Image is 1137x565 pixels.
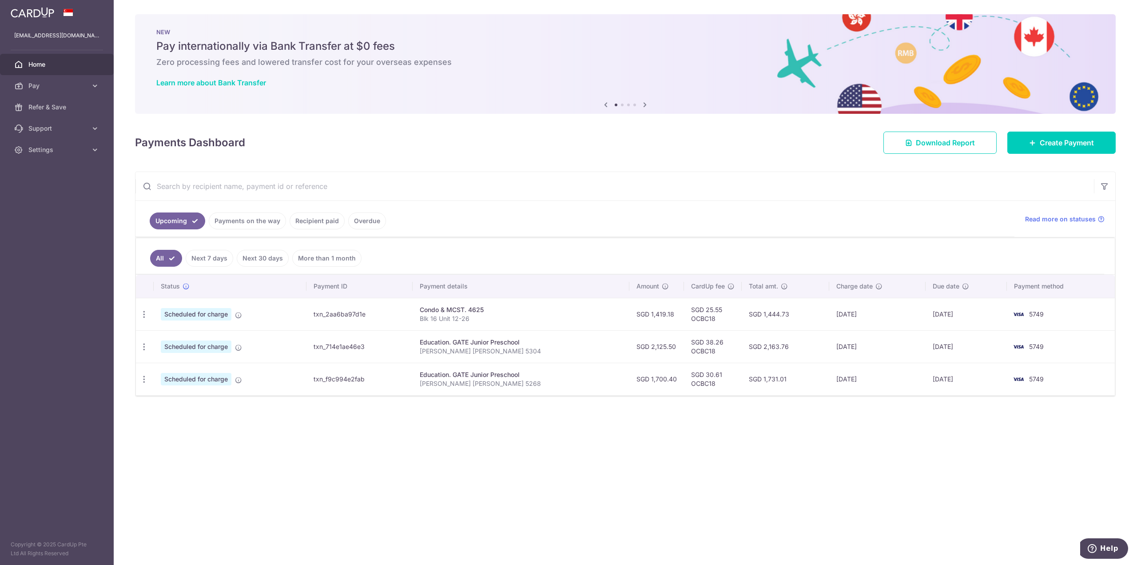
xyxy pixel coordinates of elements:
[629,363,684,395] td: SGD 1,700.40
[14,31,99,40] p: [EMAIL_ADDRESS][DOMAIN_NAME]
[629,298,684,330] td: SGD 1,419.18
[691,282,725,291] span: CardUp fee
[156,39,1094,53] h5: Pay internationally via Bank Transfer at $0 fees
[135,135,245,151] h4: Payments Dashboard
[135,14,1116,114] img: Bank transfer banner
[156,57,1094,68] h6: Zero processing fees and lowered transfer cost for your overseas expenses
[916,137,975,148] span: Download Report
[933,282,959,291] span: Due date
[28,81,87,90] span: Pay
[684,363,742,395] td: SGD 30.61 OCBC18
[926,298,1006,330] td: [DATE]
[156,78,266,87] a: Learn more about Bank Transfer
[348,212,386,229] a: Overdue
[883,132,997,154] a: Download Report
[1010,309,1027,320] img: Bank Card
[161,308,231,321] span: Scheduled for charge
[742,298,829,330] td: SGD 1,444.73
[742,363,829,395] td: SGD 1,731.01
[420,338,622,347] div: Education. GATE Junior Preschool
[420,305,622,314] div: Condo & MCST. 4625
[836,282,873,291] span: Charge date
[135,172,1094,200] input: Search by recipient name, payment id or reference
[420,379,622,388] p: [PERSON_NAME] [PERSON_NAME] 5268
[237,250,289,267] a: Next 30 days
[1010,341,1027,352] img: Bank Card
[1029,343,1044,350] span: 5749
[186,250,233,267] a: Next 7 days
[684,298,742,330] td: SGD 25.55 OCBC18
[829,298,926,330] td: [DATE]
[926,330,1006,363] td: [DATE]
[413,275,629,298] th: Payment details
[1025,215,1105,224] a: Read more on statuses
[150,212,205,229] a: Upcoming
[1007,275,1115,298] th: Payment method
[829,363,926,395] td: [DATE]
[28,124,87,133] span: Support
[292,250,362,267] a: More than 1 month
[684,330,742,363] td: SGD 38.26 OCBC18
[1080,538,1128,561] iframe: Opens a widget where you can find more information
[629,330,684,363] td: SGD 2,125.50
[420,347,622,356] p: [PERSON_NAME] [PERSON_NAME] 5304
[161,341,231,353] span: Scheduled for charge
[749,282,778,291] span: Total amt.
[306,330,412,363] td: txn_714e1ae46e3
[28,145,87,154] span: Settings
[829,330,926,363] td: [DATE]
[1025,215,1096,224] span: Read more on statuses
[161,373,231,385] span: Scheduled for charge
[1029,375,1044,383] span: 5749
[306,275,412,298] th: Payment ID
[28,103,87,112] span: Refer & Save
[150,250,182,267] a: All
[420,314,622,323] p: Blk 16 Unit 12-26
[420,370,622,379] div: Education. GATE Junior Preschool
[1007,132,1116,154] a: Create Payment
[11,7,54,18] img: CardUp
[1029,310,1044,318] span: 5749
[926,363,1006,395] td: [DATE]
[290,212,345,229] a: Recipient paid
[209,212,286,229] a: Payments on the way
[1010,374,1027,385] img: Bank Card
[306,363,412,395] td: txn_f9c994e2fab
[28,60,87,69] span: Home
[156,28,1094,36] p: NEW
[306,298,412,330] td: txn_2aa6ba97d1e
[742,330,829,363] td: SGD 2,163.76
[161,282,180,291] span: Status
[636,282,659,291] span: Amount
[1040,137,1094,148] span: Create Payment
